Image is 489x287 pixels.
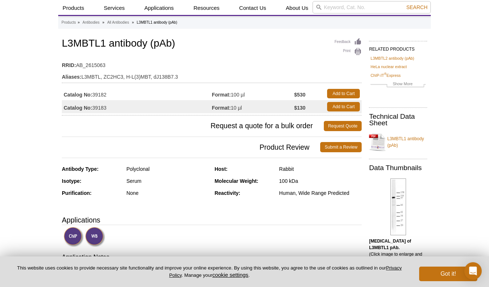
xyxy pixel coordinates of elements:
strong: Reactivity: [215,190,240,196]
button: Search [404,4,430,11]
h1: L3MBTL1 antibody (pAb) [62,38,362,50]
a: All Antibodies [107,19,129,26]
strong: Format: [212,91,231,98]
a: Feedback [335,38,362,46]
img: ChIP Validated [64,227,84,247]
a: Contact Us [235,1,270,15]
span: Request a quote for a bulk order [62,121,324,131]
a: Products [61,19,76,26]
li: » [102,20,104,24]
button: Got it! [419,267,477,281]
td: 10 µl [212,100,294,113]
strong: Format: [212,105,231,111]
a: ChIP-IT®Express [370,72,401,79]
div: Serum [126,178,209,184]
strong: $530 [294,91,305,98]
a: Privacy Policy [169,265,402,278]
strong: $130 [294,105,305,111]
a: Add to Cart [327,89,360,98]
img: Western Blot Validated [85,227,105,247]
h2: RELATED PRODUCTS [369,41,427,54]
strong: Catalog No: [64,91,92,98]
strong: Purification: [62,190,92,196]
a: Add to Cart [327,102,360,111]
span: Product Review [62,142,320,152]
a: L3MBTL1 antibody (pAb) [369,131,427,153]
span: Search [406,4,428,10]
strong: Host: [215,166,228,172]
b: [MEDICAL_DATA] of L3MBTL1 pAb. [369,239,411,250]
li: » [77,20,80,24]
a: Products [58,1,88,15]
p: (Click image to enlarge and see details.) [369,238,427,264]
strong: RRID: [62,62,76,68]
a: Services [99,1,129,15]
td: AB_2615063 [62,58,362,69]
strong: Catalog No: [64,105,92,111]
div: None [126,190,209,196]
a: Applications [140,1,178,15]
td: 39182 [62,87,212,100]
strong: Molecular Weight: [215,178,258,184]
p: This website uses cookies to provide necessary site functionality and improve your online experie... [12,265,407,279]
a: HeLa nuclear extract [370,63,407,70]
div: 100 kDa [279,178,362,184]
a: Print [335,48,362,56]
strong: Aliases: [62,74,81,80]
a: Submit a Review [320,142,362,152]
div: Open Intercom Messenger [464,262,482,280]
strong: Isotype: [62,178,81,184]
input: Keyword, Cat. No. [313,1,431,13]
a: About Us [282,1,313,15]
div: Rabbit [279,166,362,172]
h3: Applications [62,215,362,225]
a: Request Quote [324,121,362,131]
td: 39183 [62,100,212,113]
button: cookie settings [212,272,248,278]
h3: Application Notes [62,253,362,263]
h2: Data Thumbnails [369,165,427,171]
a: Show More [370,80,426,89]
sup: ® [384,72,387,76]
div: Human, Wide Range Predicted [279,190,362,196]
td: 100 µl [212,87,294,100]
a: Resources [189,1,224,15]
li: L3MBTL1 antibody (pAb) [137,20,177,24]
td: L3MBTL, ZC2HC3, H-L(3)MBT, dJ138B7.3 [62,69,362,81]
li: » [132,20,134,24]
h2: Technical Data Sheet [369,113,427,126]
img: L3MBTL1 antibody (pAb) tested by Western blot. [390,178,406,235]
strong: Antibody Type: [62,166,99,172]
a: Antibodies [83,19,100,26]
a: L3MBTL2 antibody (pAb) [370,55,414,62]
div: Polyclonal [126,166,209,172]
